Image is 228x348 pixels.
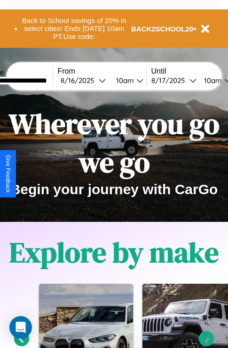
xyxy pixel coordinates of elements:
button: Back to School savings of 20% in select cities! Ends [DATE] 10am PT.Use code: [17,14,131,43]
div: Open Intercom Messenger [9,316,32,339]
label: From [58,67,146,76]
button: 10am [109,76,146,85]
div: Give Feedback [5,155,11,193]
div: 10am [111,76,136,85]
div: 8 / 17 / 2025 [151,76,189,85]
div: 10am [199,76,224,85]
b: BACK2SCHOOL20 [131,25,194,33]
div: 8 / 16 / 2025 [61,76,99,85]
h1: Explore by make [9,233,219,272]
button: 8/16/2025 [58,76,109,85]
